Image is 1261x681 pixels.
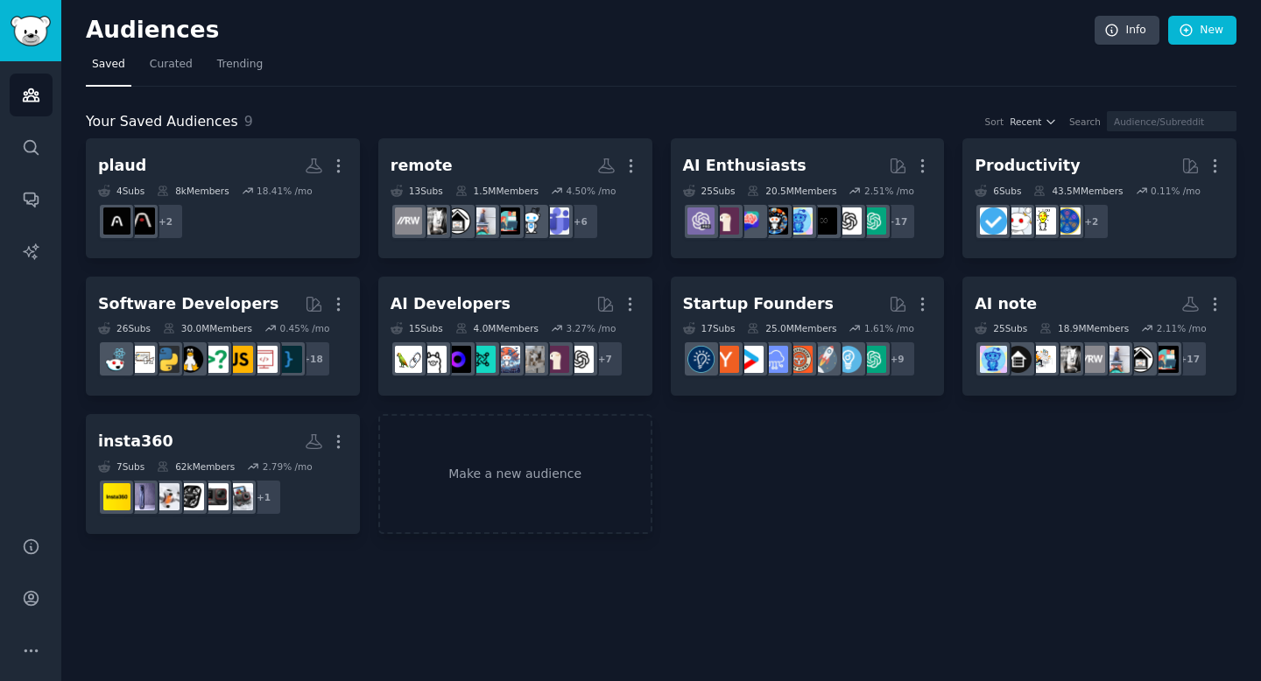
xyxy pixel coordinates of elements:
span: Saved [92,57,125,73]
div: + 6 [562,203,599,240]
img: EntrepreneurRideAlong [785,346,813,373]
div: 6 Sub s [975,185,1021,197]
img: LifeProTips [1053,207,1081,235]
img: PlaudNote [128,207,155,235]
div: 7 Sub s [98,460,144,473]
div: 17 Sub s [683,322,736,334]
img: aiArt [761,207,788,235]
img: AI_Agents [493,346,520,373]
img: javascript [226,346,253,373]
div: 18.41 % /mo [257,185,313,197]
h2: Audiences [86,17,1095,45]
a: Saved [86,51,131,87]
img: WFH [1127,346,1154,373]
img: ChatGPT [859,207,886,235]
img: artificial [785,207,813,235]
div: + 7 [587,340,623,377]
img: RemoteWorkers [419,207,447,235]
a: insta3607Subs62kMembers2.79% /mo+1Insta360AceProInsta360AcePro2Insta360DronesInsta360AntiGravity3... [86,414,360,534]
img: Insta360AntiGravity [152,483,180,510]
div: 30.0M Members [163,322,252,334]
img: ChatGPT [859,346,886,373]
div: + 9 [879,340,916,377]
a: plaud4Subs8kMembers18.41% /mo+2PlaudNotePLAUDAI [86,138,360,258]
div: 0.11 % /mo [1151,185,1201,197]
img: LocalLLM [444,346,471,373]
img: cscareerquestions [201,346,229,373]
img: learnpython [128,346,155,373]
img: SaaS [761,346,788,373]
img: WFH [444,207,471,235]
div: 25 Sub s [975,322,1027,334]
img: Insta360 [103,483,130,510]
div: + 17 [879,203,916,240]
div: Software Developers [98,293,278,315]
img: LLMDevs [468,346,496,373]
img: Entrepreneur [835,346,862,373]
a: Trending [211,51,269,87]
img: MicrosoftTeams [542,207,569,235]
img: OpenAI [835,207,862,235]
img: artificial [980,346,1007,373]
div: remote [391,155,453,177]
div: 2.79 % /mo [263,460,313,473]
img: lifehacks [1029,207,1056,235]
div: insta360 [98,431,173,453]
div: 1.5M Members [455,185,539,197]
div: 2.51 % /mo [864,185,914,197]
img: startups [810,346,837,373]
div: 0.45 % /mo [279,322,329,334]
img: webdev [250,346,278,373]
a: remote13Subs1.5MMembers4.50% /mo+6MicrosoftTeamsZoomWorkFromHomeClubRemoteWorkFromHomeWFHRemoteWo... [378,138,652,258]
img: Insta360AcePro2 [201,483,229,510]
img: getdisciplined [980,207,1007,235]
a: Startup Founders17Subs25.0MMembers1.61% /mo+9ChatGPTEntrepreneurstartupsEntrepreneurRideAlongSaaS... [671,277,945,397]
div: AI Developers [391,293,511,315]
img: ChatGPTPromptGenius [736,207,764,235]
img: startup [736,346,764,373]
div: + 2 [1073,203,1110,240]
div: 1.61 % /mo [864,322,914,334]
div: 20.5M Members [747,185,836,197]
img: linux [177,346,204,373]
div: + 1 [245,479,282,516]
div: 18.9M Members [1039,322,1129,334]
img: PLAUDAI [103,207,130,235]
div: 25.0M Members [747,322,836,334]
a: AI note25Subs18.9MMembers2.11% /mo+17WorkFromHomeClubWFHRemoteWorkFromHomeremoteworkingRemoteWork... [962,277,1236,397]
img: WorkFromHomeClub [1152,346,1179,373]
div: + 17 [1171,340,1208,377]
img: reactjs [103,346,130,373]
img: RemoteWorkFromHome [468,207,496,235]
div: 25 Sub s [683,185,736,197]
img: Entrepreneurship [687,346,715,373]
div: 62k Members [157,460,235,473]
span: Your Saved Audiences [86,111,238,133]
img: remoteworking [395,207,422,235]
div: 13 Sub s [391,185,443,197]
img: LangChain [395,346,422,373]
div: 4.0M Members [455,322,539,334]
img: 360Cameras [128,483,155,510]
div: plaud [98,155,146,177]
img: LocalLLaMA [542,346,569,373]
div: Startup Founders [683,293,834,315]
img: remoteworking [1078,346,1105,373]
img: programming [275,346,302,373]
img: productivity [1004,207,1032,235]
div: 43.5M Members [1033,185,1123,197]
img: ChatGPTCoding [518,346,545,373]
a: Info [1095,16,1159,46]
div: + 2 [147,203,184,240]
img: Zoom [518,207,545,235]
a: Productivity6Subs43.5MMembers0.11% /mo+2LifeProTipslifehacksproductivitygetdisciplined [962,138,1236,258]
div: + 18 [294,340,331,377]
img: RemoteJobs [1029,346,1056,373]
img: OpenAI [567,346,594,373]
div: 2.11 % /mo [1157,322,1207,334]
input: Audience/Subreddit [1107,111,1236,131]
div: Search [1069,116,1101,128]
a: Curated [144,51,199,87]
div: 8k Members [157,185,229,197]
div: 15 Sub s [391,322,443,334]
